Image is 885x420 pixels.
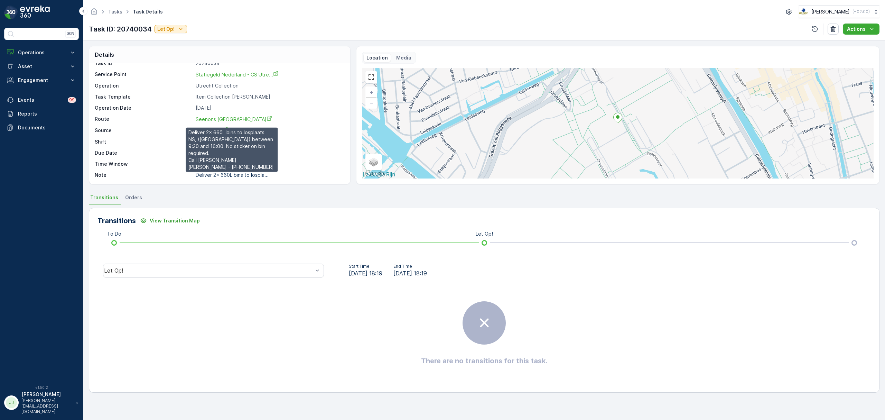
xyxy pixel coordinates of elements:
p: ⌘B [67,31,74,37]
span: [DATE] 18:19 [393,269,427,277]
p: Events [18,97,64,103]
p: Details [95,51,114,59]
img: basis-logo_rgb2x.png [799,8,809,16]
a: Tasks [108,9,122,15]
p: Time Window [95,161,193,167]
span: Seenons [GEOGRAPHIC_DATA] [196,116,272,122]
button: View Transition Map [136,215,204,226]
button: Actions [843,24,879,35]
button: [PERSON_NAME](+02:00) [799,6,879,18]
p: Documents [18,124,76,131]
p: Start Time [349,264,382,269]
span: Orders [125,194,142,201]
a: Events99 [4,93,79,107]
p: Source [95,127,193,134]
p: Operations [18,49,65,56]
p: Task Template [95,93,193,100]
img: logo_dark-DEwI_e13.png [20,6,50,19]
span: Transitions [90,194,118,201]
p: Item Collection [PERSON_NAME] [196,93,343,100]
p: 99 [69,97,75,103]
span: v 1.50.2 [4,385,79,390]
p: [PERSON_NAME] [21,391,73,398]
a: Reports [4,107,79,121]
a: Open this area in Google Maps (opens a new window) [364,170,386,179]
p: End Time [393,264,427,269]
div: Let Op! [104,267,313,274]
p: 20740034 [196,60,343,67]
p: Transitions [97,216,136,226]
p: Let Op! [157,26,175,33]
p: [DATE] [196,104,343,111]
p: Route [95,116,193,123]
button: Engagement [4,73,79,87]
a: View Fullscreen [366,72,376,82]
p: [PERSON_NAME][EMAIL_ADDRESS][DOMAIN_NAME] [21,398,73,414]
span: Task Details [131,8,164,15]
button: JJ[PERSON_NAME][PERSON_NAME][EMAIL_ADDRESS][DOMAIN_NAME] [4,391,79,414]
span: Statiegeld Nederland - CS Utre... [196,72,279,77]
h2: There are no transitions for this task. [421,356,547,366]
p: Let Op! [476,230,493,237]
p: Reports [18,110,76,117]
img: Google [364,170,386,179]
p: Utrecht Collection [196,82,343,89]
span: − [370,100,373,106]
p: Location [366,54,388,61]
a: Layers [366,154,381,170]
p: Task ID: 20740034 [89,24,152,34]
p: Media [396,54,411,61]
div: JJ [6,397,17,408]
span: + [370,89,373,95]
p: Note [95,172,193,179]
p: Service Point [95,71,193,78]
span: [DATE] 18:19 [349,269,382,277]
p: Task ID [95,60,193,67]
p: Operation Date [95,104,193,111]
button: Operations [4,46,79,60]
p: View Transition Map [150,217,200,224]
a: Zoom In [366,87,376,98]
img: logo [4,6,18,19]
p: ( +02:00 ) [853,9,870,15]
a: Documents [4,121,79,135]
p: Operation [95,82,193,89]
a: Statiegeld Nederland - CS Utre... [196,71,279,78]
p: To Do [107,230,121,237]
a: Zoom Out [366,98,376,108]
a: Homepage [90,10,98,16]
p: Shift [95,138,193,145]
button: Let Op! [155,25,187,33]
p: Deliver 2x 660L bins to losplaats NS, ([GEOGRAPHIC_DATA]) between 9:30 and 16:00. No sticker on b... [188,129,275,171]
p: Actions [847,26,866,33]
p: Due Date [95,149,193,156]
p: Asset [18,63,65,70]
a: Seenons Utrecht [196,116,343,123]
a: Adhoc Task [196,127,343,134]
button: Asset [4,60,79,73]
p: [PERSON_NAME] [811,8,850,15]
p: Deliver 2x 660L bins to lospla... [196,172,269,178]
p: Engagement [18,77,65,84]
